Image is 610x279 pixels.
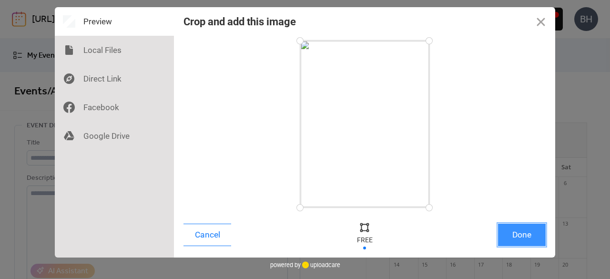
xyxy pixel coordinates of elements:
[527,7,555,36] button: Close
[55,7,174,36] div: Preview
[301,261,340,269] a: uploadcare
[270,258,340,272] div: powered by
[55,93,174,122] div: Facebook
[55,122,174,150] div: Google Drive
[183,224,231,246] button: Cancel
[183,16,296,28] div: Crop and add this image
[55,36,174,64] div: Local Files
[55,64,174,93] div: Direct Link
[498,224,546,246] button: Done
